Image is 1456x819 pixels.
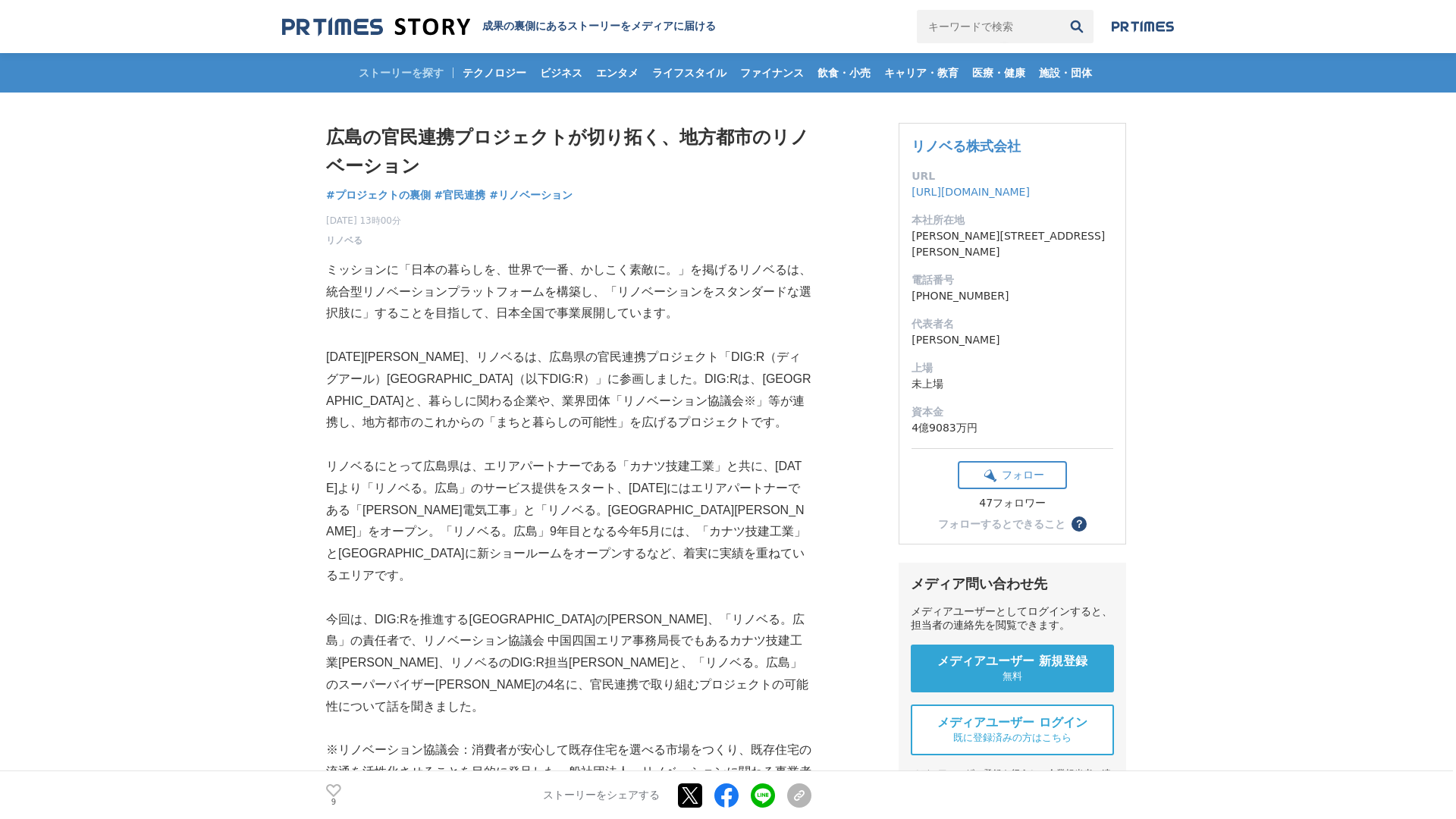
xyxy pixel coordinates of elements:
p: ストーリーをシェアする [543,789,660,802]
a: テクノロジー [457,53,532,93]
a: #リノベーション [489,187,573,203]
span: 既に登録済みの方はこちら [953,731,1072,745]
img: prtimes [1112,20,1174,33]
input: キーワードで検索 [917,10,1060,43]
span: #リノベーション [489,188,573,202]
a: [URL][DOMAIN_NAME] [912,186,1030,198]
dd: 4億9083万円 [912,420,1113,436]
dd: [PERSON_NAME][STREET_ADDRESS][PERSON_NAME] [912,228,1113,260]
span: #プロジェクトの裏側 [326,188,431,202]
div: 47フォロワー [958,497,1067,510]
p: ミッションに「日本の暮らしを、世界で一番、かしこく素敵に。」を掲げるリノベるは、統合型リノベーションプラットフォームを構築し、「リノベーションをスタンダードな選択肢に」することを目指して、日本全... [326,259,811,325]
dt: 資本金 [912,404,1113,420]
dt: 代表者名 [912,316,1113,332]
span: 医療・健康 [966,66,1031,80]
dd: [PHONE_NUMBER] [912,288,1113,304]
h2: 成果の裏側にあるストーリーをメディアに届ける [482,20,716,33]
span: 飲食・小売 [811,66,877,80]
span: #官民連携 [435,188,486,202]
a: ファイナンス [734,53,810,93]
a: キャリア・教育 [878,53,965,93]
span: メディアユーザー ログイン [937,715,1087,731]
a: メディアユーザー ログイン 既に登録済みの方はこちら [911,704,1114,755]
span: テクノロジー [457,66,532,80]
div: メディア問い合わせ先 [911,575,1114,593]
a: エンタメ [590,53,645,93]
span: エンタメ [590,66,645,80]
span: ビジネス [534,66,588,80]
dd: [PERSON_NAME] [912,332,1113,348]
dt: 上場 [912,360,1113,376]
span: ？ [1074,519,1084,529]
dt: URL [912,168,1113,184]
button: 検索 [1060,10,1094,43]
button: ？ [1072,516,1087,532]
p: リノベるにとって広島県は、エリアパートナーである「カナツ技建工業」と共に、[DATE]より「リノベる。広島」のサービス提供をスタート、[DATE]にはエリアパートナーである「[PERSON_NA... [326,456,811,587]
a: #官民連携 [435,187,486,203]
a: ライフスタイル [646,53,733,93]
button: フォロー [958,461,1067,489]
a: 施設・団体 [1033,53,1098,93]
dt: 電話番号 [912,272,1113,288]
span: 無料 [1003,670,1022,683]
span: 施設・団体 [1033,66,1098,80]
div: メディアユーザーとしてログインすると、担当者の連絡先を閲覧できます。 [911,605,1114,632]
a: 医療・健康 [966,53,1031,93]
a: 飲食・小売 [811,53,877,93]
a: リノベる株式会社 [912,138,1021,154]
img: 成果の裏側にあるストーリーをメディアに届ける [282,17,470,37]
span: [DATE] 13時00分 [326,214,401,227]
a: ビジネス [534,53,588,93]
a: メディアユーザー 新規登録 無料 [911,645,1114,692]
p: 9 [326,799,341,806]
a: リノベる [326,234,362,247]
p: [DATE][PERSON_NAME]、リノベるは、広島県の官民連携プロジェクト「DIG:R（ディグアール）[GEOGRAPHIC_DATA]（以下DIG:R）」に参画しました。DIG:Rは、[... [326,347,811,434]
span: ファイナンス [734,66,810,80]
a: #プロジェクトの裏側 [326,187,431,203]
span: ライフスタイル [646,66,733,80]
div: フォローするとできること [938,519,1065,529]
span: キャリア・教育 [878,66,965,80]
h1: 広島の官民連携プロジェクトが切り拓く、地方都市のリノベーション [326,123,811,181]
a: 成果の裏側にあるストーリーをメディアに届ける 成果の裏側にあるストーリーをメディアに届ける [282,17,716,37]
dd: 未上場 [912,376,1113,392]
p: 今回は、DIG:Rを推進する[GEOGRAPHIC_DATA]の[PERSON_NAME]、「リノベる。広島」の責任者で、リノベーション協議会 中国四国エリア事務局長でもあるカナツ技建工業[PE... [326,609,811,718]
p: ※リノベーション協議会：消費者が安心して既存住宅を選べる市場をつくり、既存住宅の流通を活性化させることを目的に発足した一般社団法人。リノベーションに関わる事業者737社（カナツ技建工業とリノベる... [326,739,811,805]
span: メディアユーザー 新規登録 [937,654,1087,670]
dt: 本社所在地 [912,212,1113,228]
